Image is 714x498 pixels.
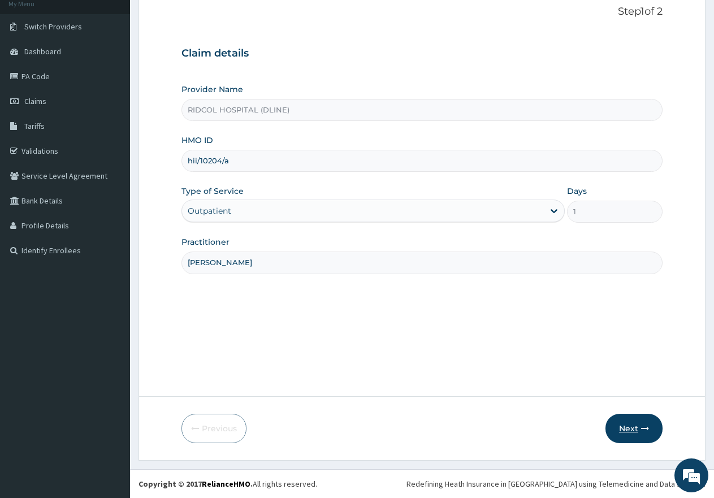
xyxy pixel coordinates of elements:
span: Dashboard [24,46,61,57]
textarea: Type your message and hit 'Enter' [6,309,215,348]
h3: Claim details [181,47,663,60]
input: Enter Name [181,252,663,274]
label: Type of Service [181,185,244,197]
span: Claims [24,96,46,106]
button: Previous [181,414,246,443]
label: Days [567,185,587,197]
img: d_794563401_company_1708531726252_794563401 [21,57,46,85]
div: Outpatient [188,205,231,216]
div: Redefining Heath Insurance in [GEOGRAPHIC_DATA] using Telemedicine and Data Science! [406,478,706,490]
p: Step 1 of 2 [181,6,663,18]
label: HMO ID [181,135,213,146]
label: Provider Name [181,84,243,95]
div: Minimize live chat window [185,6,213,33]
span: We're online! [66,142,156,257]
span: Tariffs [24,121,45,131]
a: RelianceHMO [202,479,250,489]
footer: All rights reserved. [130,469,714,498]
div: Chat with us now [59,63,190,78]
span: Switch Providers [24,21,82,32]
label: Practitioner [181,236,230,248]
input: Enter HMO ID [181,150,663,172]
strong: Copyright © 2017 . [139,479,253,489]
button: Next [605,414,663,443]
